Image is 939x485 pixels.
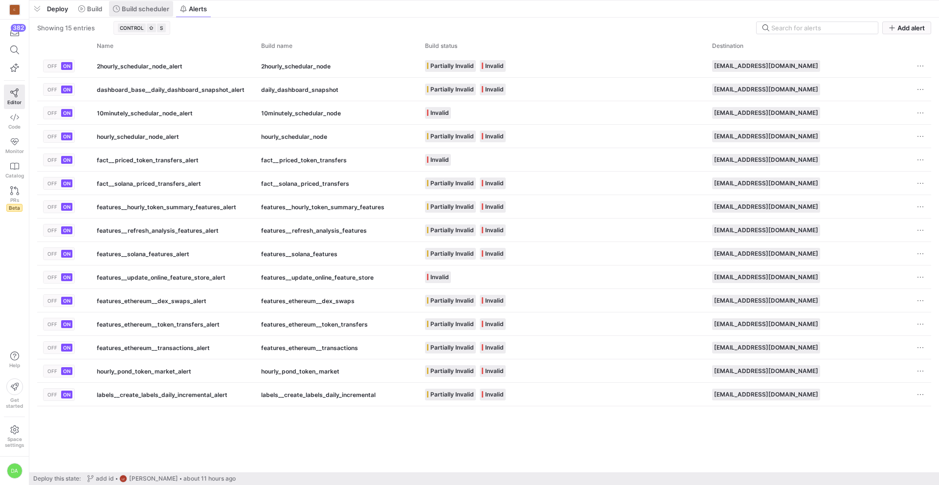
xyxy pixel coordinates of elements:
[8,124,21,130] span: Code
[714,297,818,305] span: [EMAIL_ADDRESS][DOMAIN_NAME]
[63,180,70,186] span: ON
[63,63,70,69] span: ON
[91,312,255,335] div: features_ethereum__token_transfers_alert
[63,204,70,210] span: ON
[485,179,504,187] span: Invalid
[47,5,68,13] span: Deploy
[91,242,255,265] div: features__solana_features_alert
[714,203,818,211] span: [EMAIL_ADDRESS][DOMAIN_NAME]
[96,475,114,482] span: add id
[47,110,57,116] span: OFF
[47,63,57,69] span: OFF
[485,391,504,398] span: Invalid
[47,180,57,186] span: OFF
[4,421,25,452] a: Spacesettings
[714,62,818,70] span: [EMAIL_ADDRESS][DOMAIN_NAME]
[430,320,474,328] span: Partially Invalid
[37,172,931,195] div: Press SPACE to select this row.
[37,101,931,125] div: Press SPACE to select this row.
[485,320,504,328] span: Invalid
[261,78,338,101] span: daily_dashboard_snapshot
[91,383,255,406] div: labels__create_labels_daily_incremental_alert
[47,87,57,92] span: OFF
[37,242,931,265] div: Press SPACE to select this row.
[6,204,22,212] span: Beta
[63,274,70,280] span: ON
[4,182,25,216] a: PRsBeta
[47,227,57,233] span: OFF
[160,25,163,31] span: S
[8,362,21,368] span: Help
[63,321,70,327] span: ON
[47,274,57,280] span: OFF
[430,273,449,281] span: Invalid
[37,383,931,406] div: Press SPACE to select this row.
[91,289,255,312] div: features_ethereum__dex_swaps_alert
[897,24,925,32] span: Add alert
[430,297,474,305] span: Partially Invalid
[7,463,22,479] div: DA
[47,321,57,327] span: OFF
[37,265,931,289] div: Press SPACE to select this row.
[149,25,154,31] span: ⇧
[5,173,24,178] span: Catalog
[771,24,872,32] input: Search for alerts
[485,86,504,93] span: Invalid
[63,133,70,139] span: ON
[261,196,384,219] span: features__hourly_token_summary_features
[4,461,25,481] button: DA
[37,219,931,242] div: Press SPACE to select this row.
[714,250,818,258] span: [EMAIL_ADDRESS][DOMAIN_NAME]
[85,472,238,485] button: add idLZ[PERSON_NAME]about 11 hours ago
[261,125,327,148] span: hourly_schedular_node
[63,368,70,374] span: ON
[261,383,376,406] span: labels__create_labels_daily_incremental
[10,5,20,15] div: C
[7,99,22,105] span: Editor
[176,0,211,17] button: Alerts
[485,132,504,140] span: Invalid
[63,227,70,233] span: ON
[37,312,931,336] div: Press SPACE to select this row.
[91,54,255,77] div: 2hourly_schedular_node_alert
[4,133,25,158] a: Monitor
[714,273,818,281] span: [EMAIL_ADDRESS][DOMAIN_NAME]
[485,203,504,211] span: Invalid
[122,5,169,13] span: Build scheduler
[63,110,70,116] span: ON
[37,24,95,32] div: Showing 15 entries
[882,22,931,34] button: Add alert
[37,359,931,383] div: Press SPACE to select this row.
[63,251,70,257] span: ON
[91,78,255,101] div: dashboard_base__daily_dashboard_snapshot_alert
[47,157,57,163] span: OFF
[485,62,504,70] span: Invalid
[37,289,931,312] div: Press SPACE to select this row.
[261,266,374,289] span: features__update_online_feature_store
[63,298,70,304] span: ON
[47,251,57,257] span: OFF
[37,336,931,359] div: Press SPACE to select this row.
[485,250,504,258] span: Invalid
[37,125,931,148] div: Press SPACE to select this row.
[430,86,474,93] span: Partially Invalid
[261,43,292,49] span: Build name
[714,179,818,187] span: [EMAIL_ADDRESS][DOMAIN_NAME]
[4,375,25,413] button: Getstarted
[4,109,25,133] a: Code
[430,109,449,117] span: Invalid
[47,392,57,397] span: OFF
[714,367,818,375] span: [EMAIL_ADDRESS][DOMAIN_NAME]
[485,367,504,375] span: Invalid
[183,475,236,482] span: about 11 hours ago
[91,219,255,242] div: features__refresh_analysis_features_alert
[4,85,25,109] a: Editor
[63,87,70,92] span: ON
[430,391,474,398] span: Partially Invalid
[485,297,504,305] span: Invalid
[714,156,818,164] span: [EMAIL_ADDRESS][DOMAIN_NAME]
[33,475,81,482] span: Deploy this state:
[430,156,449,164] span: Invalid
[37,148,931,172] div: Press SPACE to select this row.
[261,102,341,125] span: 10minutely_schedular_node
